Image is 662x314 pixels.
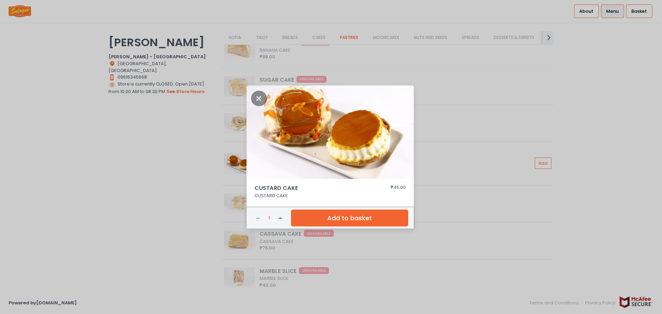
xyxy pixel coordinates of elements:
[391,184,406,192] div: ₱45.00
[254,192,406,199] p: CUSTARD CAKE
[291,210,408,226] button: Add to basket
[254,184,368,192] span: CUSTARD CAKE
[251,94,267,101] button: Close
[247,85,414,179] img: CUSTARD CAKE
